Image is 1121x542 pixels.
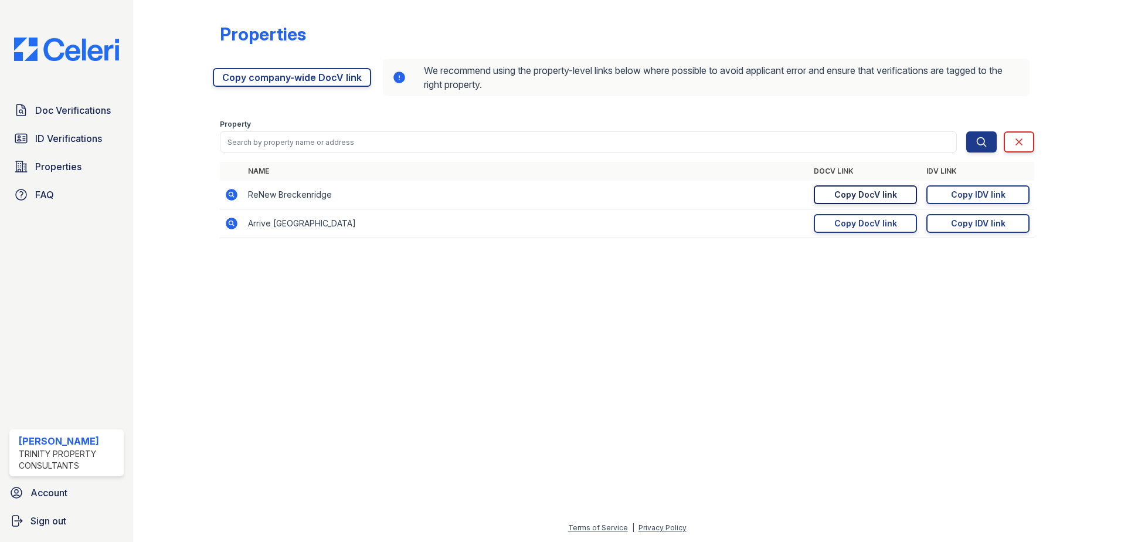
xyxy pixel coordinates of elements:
[243,209,809,238] td: Arrive [GEOGRAPHIC_DATA]
[30,486,67,500] span: Account
[951,218,1005,229] div: Copy IDV link
[951,189,1005,201] div: Copy IDV link
[19,434,119,448] div: [PERSON_NAME]
[243,181,809,209] td: ReNew Breckenridge
[9,155,124,178] a: Properties
[809,162,922,181] th: DocV Link
[834,189,897,201] div: Copy DocV link
[220,131,957,153] input: Search by property name or address
[5,38,128,61] img: CE_Logo_Blue-a8612792a0a2168367f1c8372b55b34899dd931a85d93a1a3d3e32e68fde9ad4.png
[568,523,628,532] a: Terms of Service
[9,183,124,206] a: FAQ
[926,185,1030,204] a: Copy IDV link
[35,160,81,174] span: Properties
[19,448,119,472] div: Trinity Property Consultants
[926,214,1030,233] a: Copy IDV link
[220,120,251,129] label: Property
[383,59,1030,96] div: We recommend using the property-level links below where possible to avoid applicant error and ens...
[35,131,102,145] span: ID Verifications
[243,162,809,181] th: Name
[35,188,54,202] span: FAQ
[213,68,371,87] a: Copy company-wide DocV link
[814,185,917,204] a: Copy DocV link
[638,523,687,532] a: Privacy Policy
[5,481,128,504] a: Account
[9,127,124,150] a: ID Verifications
[5,509,128,533] a: Sign out
[922,162,1034,181] th: IDV Link
[814,214,917,233] a: Copy DocV link
[30,514,66,528] span: Sign out
[35,103,111,117] span: Doc Verifications
[9,99,124,122] a: Doc Verifications
[834,218,897,229] div: Copy DocV link
[220,23,306,45] div: Properties
[632,523,634,532] div: |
